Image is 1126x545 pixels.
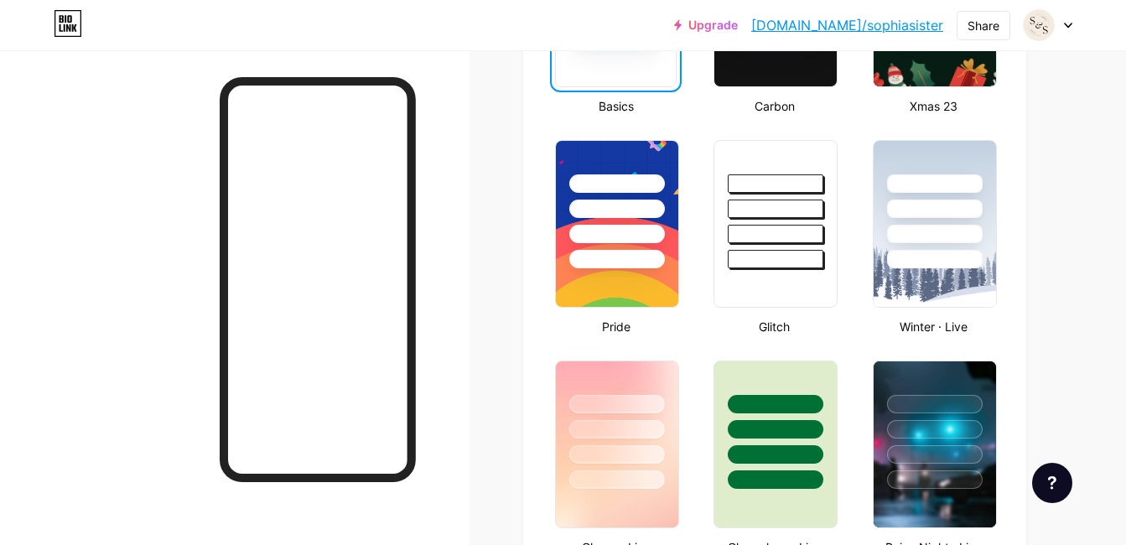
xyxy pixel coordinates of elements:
div: Xmas 23 [868,97,999,115]
div: Glitch [708,318,840,335]
div: Basics [550,97,682,115]
div: Pride [550,318,682,335]
div: Share [968,17,999,34]
a: Upgrade [674,18,738,32]
div: Carbon [708,97,840,115]
div: Winter · Live [868,318,999,335]
a: [DOMAIN_NAME]/sophiasister [751,15,943,35]
img: sophiasister [1023,9,1055,41]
